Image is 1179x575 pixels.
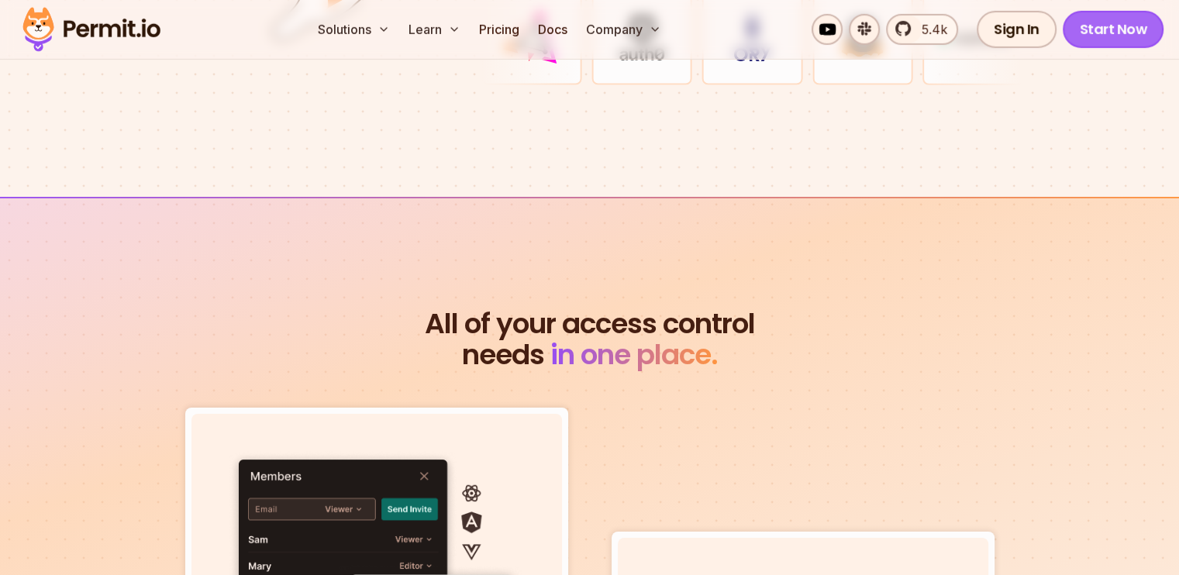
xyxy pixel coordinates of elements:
[473,14,526,45] a: Pricing
[550,335,718,374] span: in one place.
[1063,11,1164,48] a: Start Now
[886,14,958,45] a: 5.4k
[143,308,1036,370] h2: needs
[580,14,667,45] button: Company
[977,11,1057,48] a: Sign In
[912,20,947,39] span: 5.4k
[16,3,167,56] img: Permit logo
[143,308,1036,339] span: All of your access control
[312,14,396,45] button: Solutions
[402,14,467,45] button: Learn
[532,14,574,45] a: Docs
